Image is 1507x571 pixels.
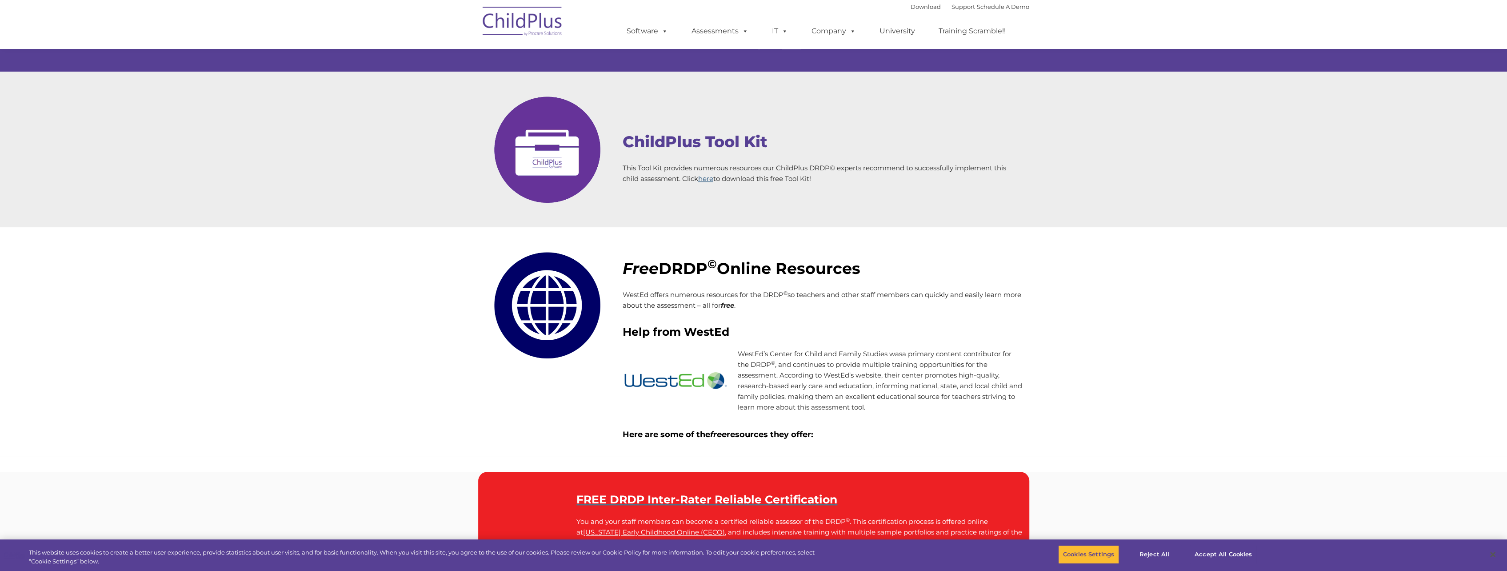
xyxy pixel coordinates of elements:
[623,290,1023,311] p: WestEd offers numerous resources for the DRDP so teachers and other staff members can quickly and...
[576,493,837,506] a: FREE DRDP Inter-Rater Reliable Certification
[763,22,797,40] a: IT
[1127,545,1182,564] button: Reject All
[623,259,659,278] em: Free
[977,3,1029,10] a: Schedule A Demo
[911,3,941,10] a: Download
[683,22,757,40] a: Assessments
[576,517,1022,547] span: You and your staff members can become a certified reliable assessor of the DRDP . This certificat...
[659,259,708,278] strong: DRDP
[1483,545,1503,564] button: Close
[478,0,567,45] img: ChildPlus by Procare Solutions
[911,3,1029,10] font: |
[1190,545,1257,564] button: Accept All Cookies
[708,257,717,271] sup: ©
[871,22,924,40] a: University
[698,174,713,183] a: here
[721,301,734,310] em: free
[710,430,727,439] em: free
[29,548,829,566] div: This website uses cookies to create a better user experience, provide statistics about user visit...
[771,360,775,366] sup: ©
[583,528,725,536] a: [US_STATE] Early Childhood Online (CECO)
[623,325,729,338] strong: Help from WestEd
[623,349,1023,413] p: WestEd’s Center for Child and Family Studies was a primary content contributor for the DRDP , and...
[485,243,609,367] img: Internet_noloop1
[623,430,813,439] strong: Here are some of the resources they offer:
[618,22,677,40] a: Software
[951,3,975,10] a: Support
[1058,545,1119,564] button: Cookies Settings
[623,163,1023,184] p: This Tool Kit provides numerous resources our ChildPlus DRDP© experts recommend to successfully i...
[803,22,865,40] a: Company
[485,87,609,212] img: CP-ToolKit.gif
[623,132,767,151] a: ChildPlus Tool Kit
[930,22,1015,40] a: Training Scramble!!
[846,517,850,523] sup: ©
[783,290,787,296] sup: ©
[717,259,860,278] strong: Online Resources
